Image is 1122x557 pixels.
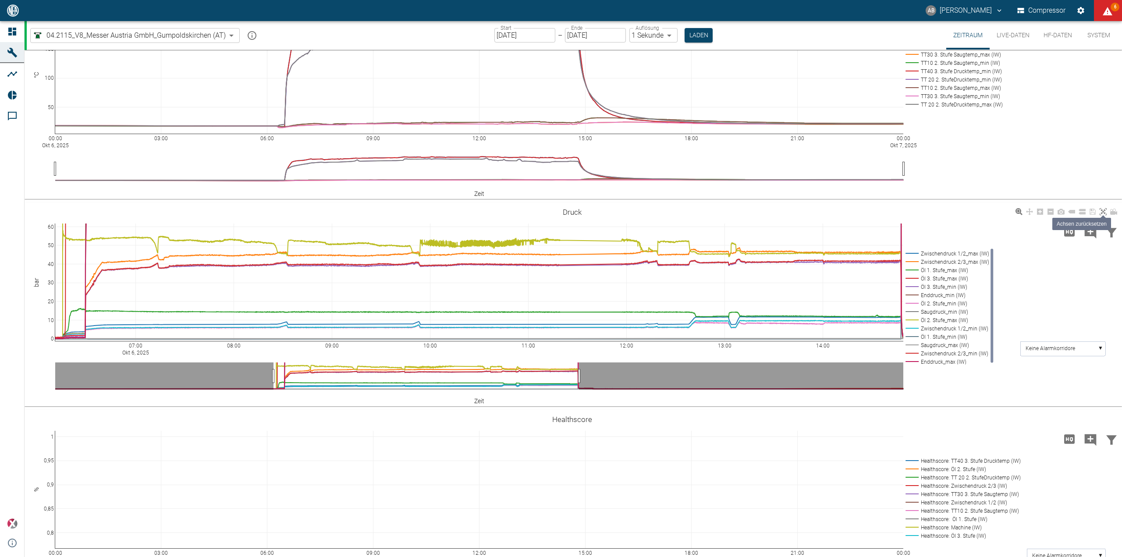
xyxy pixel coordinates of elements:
button: Kommentar hinzufügen [1080,220,1101,243]
label: Auflösung [636,24,659,32]
p: – [558,30,562,40]
span: 6 [1111,3,1119,11]
a: 04.2115_V8_Messer Austria GmbH_Gumpoldskirchen (AT) [32,30,226,41]
button: System [1079,21,1118,50]
label: Start [501,24,511,32]
img: Xplore Logo [7,518,18,529]
input: DD.MM.YYYY [494,28,555,43]
button: mission info [243,27,261,44]
button: Laden [685,28,713,43]
img: logo [6,4,20,16]
label: Ende [571,24,582,32]
div: AB [926,5,936,16]
span: Hohe Auflösung [1059,227,1080,235]
input: DD.MM.YYYY [565,28,626,43]
button: Einstellungen [1073,3,1089,18]
span: Hohe Auflösung [1059,434,1080,443]
button: Live-Daten [990,21,1037,50]
button: Daten filtern [1101,428,1122,451]
button: Kommentar hinzufügen [1080,428,1101,451]
text: Keine Alarmkorridore [1026,345,1075,351]
button: Zeitraum [946,21,990,50]
div: 1 Sekunde [629,28,678,43]
button: Compressor [1015,3,1068,18]
span: 04.2115_V8_Messer Austria GmbH_Gumpoldskirchen (AT) [46,30,226,40]
button: HF-Daten [1037,21,1079,50]
button: andreas.brandstetter@messergroup.com [924,3,1005,18]
button: Daten filtern [1101,220,1122,243]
